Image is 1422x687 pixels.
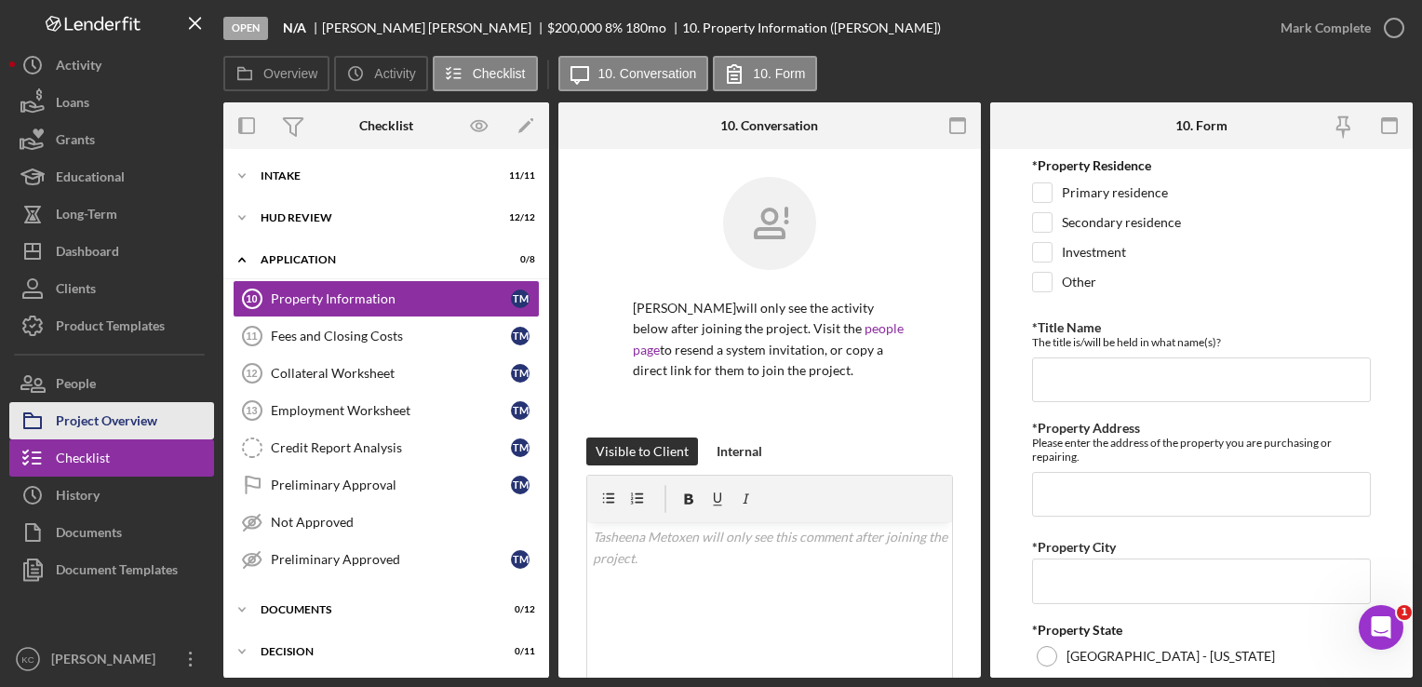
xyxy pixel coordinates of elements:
[682,20,941,35] div: 10. Property Information ([PERSON_NAME])
[502,170,535,182] div: 11 / 11
[56,402,157,444] div: Project Overview
[374,66,415,81] label: Activity
[246,293,257,304] tspan: 10
[233,541,540,578] a: Preliminary ApprovedTM
[261,604,489,615] div: Documents
[9,84,214,121] button: Loans
[283,20,306,35] b: N/A
[9,233,214,270] button: Dashboard
[233,392,540,429] a: 13Employment WorksheetTM
[1175,118,1227,133] div: 10. Form
[547,20,602,35] div: $200,000
[1032,436,1370,464] div: Please enter the address of the property you are purchasing or repairing.
[433,56,538,91] button: Checklist
[233,504,540,541] a: Not Approved
[502,646,535,657] div: 0 / 11
[233,466,540,504] a: Preliminary ApprovalTM
[1032,420,1140,436] label: *Property Address
[233,355,540,392] a: 12Collateral WorksheetTM
[359,118,413,133] div: Checklist
[9,514,214,551] button: Documents
[9,158,214,195] button: Educational
[633,320,904,357] a: people page
[1032,319,1101,335] label: *Title Name
[9,47,214,84] a: Activity
[271,329,511,343] div: Fees and Closing Costs
[56,195,117,237] div: Long-Term
[586,438,698,465] button: Visible to Client
[707,438,771,465] button: Internal
[223,56,329,91] button: Overview
[56,47,101,88] div: Activity
[1062,273,1096,291] label: Other
[271,478,511,492] div: Preliminary Approval
[271,366,511,381] div: Collateral Worksheet
[56,84,89,126] div: Loans
[511,476,530,494] div: T M
[56,307,165,349] div: Product Templates
[271,440,511,455] div: Credit Report Analysis
[9,640,214,678] button: KC[PERSON_NAME]
[502,212,535,223] div: 12 / 12
[56,365,96,407] div: People
[322,20,547,35] div: [PERSON_NAME] [PERSON_NAME]
[753,66,805,81] label: 10. Form
[605,20,623,35] div: 8 %
[1062,183,1168,202] label: Primary residence
[56,477,100,519] div: History
[223,17,268,40] div: Open
[9,307,214,344] a: Product Templates
[271,291,511,306] div: Property Information
[511,290,530,308] div: T M
[246,368,257,379] tspan: 12
[263,66,317,81] label: Overview
[1032,335,1370,349] div: The title is/will be held in what name(s)?
[334,56,427,91] button: Activity
[9,402,214,439] button: Project Overview
[720,118,818,133] div: 10. Conversation
[596,438,689,465] div: Visible to Client
[56,439,110,481] div: Checklist
[713,56,817,91] button: 10. Form
[633,298,906,382] p: [PERSON_NAME] will only see the activity below after joining the project. Visit the to resend a s...
[1262,9,1413,47] button: Mark Complete
[1359,605,1403,650] iframe: Intercom live chat
[9,477,214,514] button: History
[47,640,168,682] div: [PERSON_NAME]
[271,403,511,418] div: Employment Worksheet
[511,401,530,420] div: T M
[1397,605,1412,620] span: 1
[56,514,122,556] div: Documents
[1281,9,1371,47] div: Mark Complete
[246,405,257,416] tspan: 13
[511,327,530,345] div: T M
[261,170,489,182] div: Intake
[511,364,530,383] div: T M
[261,212,489,223] div: HUD Review
[56,233,119,275] div: Dashboard
[9,270,214,307] button: Clients
[21,654,34,665] text: KC
[1062,243,1126,262] label: Investment
[261,646,489,657] div: Decision
[233,429,540,466] a: Credit Report AnalysisTM
[56,158,125,200] div: Educational
[1032,158,1370,173] div: *Property Residence
[717,438,762,465] div: Internal
[56,270,96,312] div: Clients
[558,56,709,91] button: 10. Conversation
[9,439,214,477] button: Checklist
[9,121,214,158] button: Grants
[625,20,666,35] div: 180 mo
[9,195,214,233] button: Long-Term
[56,551,178,593] div: Document Templates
